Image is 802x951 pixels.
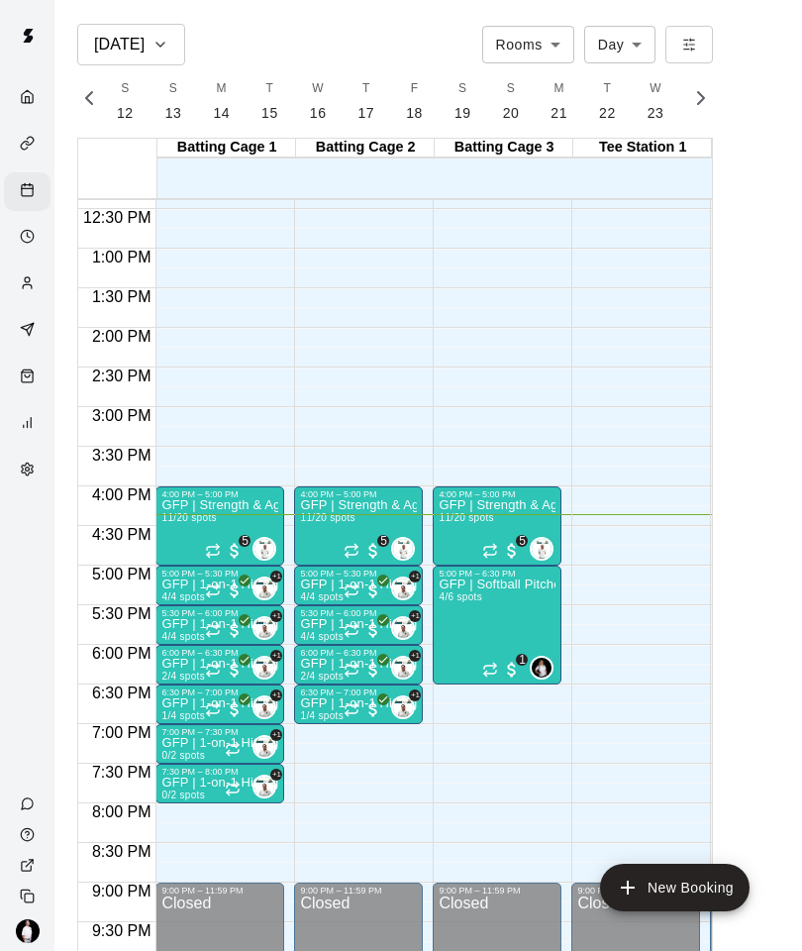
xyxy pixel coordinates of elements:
[260,537,276,561] span: Gehrig Conard
[454,103,471,124] p: 19
[254,737,274,757] img: Isaac Gonzalez
[155,605,284,645] div: 5:30 PM – 6:00 PM: GFP | 1-on-1 Hitting
[169,79,177,99] span: S
[254,618,274,638] img: Isaac Gonzalez
[246,73,294,130] button: T15
[252,735,276,759] div: Isaac Gonzalez
[391,616,415,640] div: Isaac Gonzalez
[4,881,54,911] div: Copy public page link
[161,767,278,777] div: 7:30 PM – 8:00 PM
[161,569,278,579] div: 5:00 PM – 5:30 PM
[363,699,383,719] span: All customers have paid
[294,685,423,724] div: 6:30 PM – 7:00 PM: GFP | 1-on-1 Hitting
[393,539,413,559] img: Gehrig Conard
[155,685,284,724] div: 6:30 PM – 7:00 PM: GFP | 1-on-1 Hitting
[161,727,278,737] div: 7:00 PM – 7:30 PM
[433,566,561,685] div: 5:00 PM – 6:30 PM: GFP | Softball Pitchers
[225,699,245,719] span: All customers have paid
[411,79,419,99] span: F
[409,610,421,622] span: +1
[4,819,54,850] a: Visit help center
[266,79,274,99] span: T
[538,656,553,680] span: Shelley Donovan
[155,645,284,685] div: 6:00 PM – 6:30 PM: GFP | 1-on-1 Hitting
[300,489,417,499] div: 4:00 PM – 5:00 PM
[439,512,493,523] span: 11/20 spots filled
[294,73,343,130] button: W16
[161,687,278,697] div: 6:30 PM – 7:00 PM
[650,79,661,99] span: W
[439,569,555,579] div: 5:00 PM – 6:30 PM
[155,724,284,764] div: 7:00 PM – 7:30 PM: GFP | 1-on-1 Hitting
[161,671,205,682] span: 2/4 spots filled
[439,73,487,130] button: S19
[270,610,282,622] span: +1
[239,535,251,547] span: 5
[296,139,435,158] div: Batting Cage 2
[399,616,415,640] span: Isaac Gonzalez & 1 other
[270,769,282,781] span: +1
[363,541,383,561] span: 5 / 11 customers have paid
[530,656,553,680] div: Shelley Donovan
[516,654,528,666] span: 1
[87,486,156,503] span: 4:00 PM
[300,569,417,579] div: 5:00 PM – 5:30 PM
[393,618,413,638] img: Isaac Gonzalez
[4,789,54,819] a: Contact Us
[270,689,282,701] span: +1
[78,209,155,226] span: 12:30 PM
[530,537,553,561] div: Gehrig Conard
[300,591,344,602] span: 4/4 spots filled
[260,656,276,680] span: Isaac Gonzalez & 1 other
[94,31,145,58] h6: [DATE]
[344,582,359,598] span: Recurring event
[225,741,241,757] span: Recurring event
[8,16,48,55] img: Swift logo
[252,616,276,640] div: Isaac Gonzalez
[121,79,129,99] span: S
[600,864,750,911] button: add
[535,73,583,130] button: M21
[16,919,40,943] img: Travis Hamilton
[391,537,415,561] div: Gehrig Conard
[300,648,417,658] div: 6:00 PM – 6:30 PM
[399,656,415,680] span: Isaac Gonzalez & 1 other
[225,541,245,561] span: 5 / 11 customers have paid
[87,249,156,265] span: 1:00 PM
[161,512,216,523] span: 11/20 spots filled
[87,447,156,464] span: 3:30 PM
[532,539,551,559] img: Gehrig Conard
[260,735,276,759] span: Isaac Gonzalez & 1 other
[538,537,553,561] span: Gehrig Conard
[161,648,278,658] div: 6:00 PM – 6:30 PM
[577,886,694,896] div: 9:00 PM – 11:59 PM
[439,886,555,896] div: 9:00 PM – 11:59 PM
[254,777,274,796] img: Isaac Gonzalez
[87,883,156,899] span: 9:00 PM
[604,79,612,99] span: T
[254,579,274,598] img: Isaac Gonzalez
[254,697,274,717] img: Isaac Gonzalez
[161,631,205,642] span: 4/4 spots filled
[458,79,466,99] span: S
[161,790,205,800] span: 0/2 spots filled
[503,103,520,124] p: 20
[254,658,274,678] img: Isaac Gonzalez
[487,73,536,130] button: S20
[482,26,574,62] div: Rooms
[584,26,656,62] div: Day
[161,886,278,896] div: 9:00 PM – 11:59 PM
[252,577,276,600] div: Isaac Gonzalez
[270,729,282,741] span: +1
[343,73,391,130] button: T17
[502,660,522,680] span: 1 / 4 customers have paid
[502,541,522,561] span: 5 / 11 customers have paid
[270,571,282,582] span: +1
[161,710,205,721] span: 1/4 spots filled
[261,103,278,124] p: 15
[87,803,156,820] span: 8:00 PM
[87,645,156,662] span: 6:00 PM
[399,695,415,719] span: Isaac Gonzalez & 1 other
[391,656,415,680] div: Isaac Gonzalez
[294,645,423,685] div: 6:00 PM – 6:30 PM: GFP | 1-on-1 Hitting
